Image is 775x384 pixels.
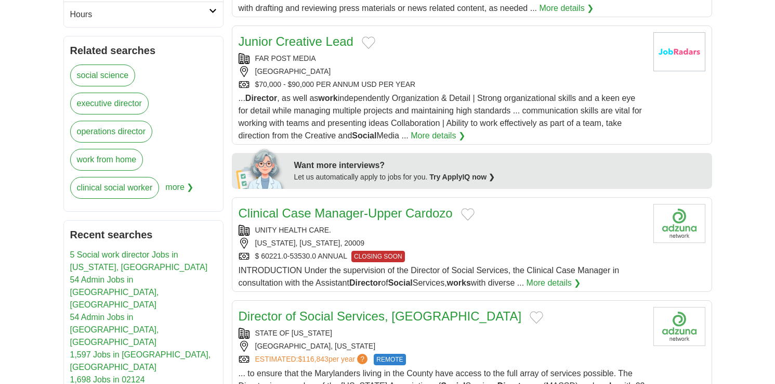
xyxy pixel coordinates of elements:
[70,8,209,21] h2: Hours
[64,2,223,27] a: Hours
[298,355,328,363] span: $116,843
[239,266,620,287] span: INTRODUCTION Under the supervision of the Director of Social Services, the Clinical Case Manager ...
[653,32,705,71] img: Company logo
[653,204,705,243] img: Company logo
[245,94,277,103] strong: Director
[70,227,217,242] h2: Recent searches
[239,328,645,339] div: STATE OF [US_STATE]
[239,94,642,140] span: ... , as well as independently Organization & Detail | Strong organizational skills and a keen ey...
[70,250,208,272] a: 5 Social work director Jobs in [US_STATE], [GEOGRAPHIC_DATA]
[530,311,543,324] button: Add to favorite jobs
[388,278,413,287] strong: Social
[239,79,645,90] div: $70,000 - $90,000 PER ANNUM USD PER YEAR
[539,2,594,15] a: More details ❯
[70,177,160,199] a: clinical social worker
[239,206,453,220] a: Clinical Case Manager-Upper Cardozo
[239,34,353,48] a: Junior Creative Lead
[70,350,211,372] a: 1,597 Jobs in [GEOGRAPHIC_DATA], [GEOGRAPHIC_DATA]
[70,275,159,309] a: 54 Admin Jobs in [GEOGRAPHIC_DATA], [GEOGRAPHIC_DATA]
[653,307,705,346] img: Company logo
[374,354,405,365] span: REMOTE
[411,130,465,142] a: More details ❯
[239,251,645,262] div: $ 60221.0-53530.0 ANNUAL
[70,93,149,114] a: executive director
[239,238,645,249] div: [US_STATE], [US_STATE], 20009
[70,313,159,347] a: 54 Admin Jobs in [GEOGRAPHIC_DATA], [GEOGRAPHIC_DATA]
[461,208,475,221] button: Add to favorite jobs
[294,159,706,172] div: Want more interviews?
[70,65,136,86] a: social science
[70,375,145,384] a: 1,698 Jobs in 02124
[255,354,370,365] a: ESTIMATED:$116,843per year?
[447,278,471,287] strong: works
[349,278,381,287] strong: Director
[239,309,522,323] a: Director of Social Services, [GEOGRAPHIC_DATA]
[165,177,193,205] span: more ❯
[236,147,286,189] img: apply-iq-scientist.png
[351,251,405,262] span: CLOSING SOON
[70,43,217,58] h2: Related searches
[70,149,143,171] a: work from home
[294,172,706,183] div: Let us automatically apply to jobs for you.
[357,354,367,364] span: ?
[527,277,581,289] a: More details ❯
[352,131,376,140] strong: Social
[429,173,495,181] a: Try ApplyIQ now ❯
[239,225,645,236] div: UNITY HEALTH CARE.
[318,94,337,103] strong: work
[70,121,153,143] a: operations director
[239,53,645,64] div: FAR POST MEDIA
[362,36,375,49] button: Add to favorite jobs
[239,341,645,352] div: [GEOGRAPHIC_DATA], [US_STATE]
[239,66,645,77] div: [GEOGRAPHIC_DATA]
